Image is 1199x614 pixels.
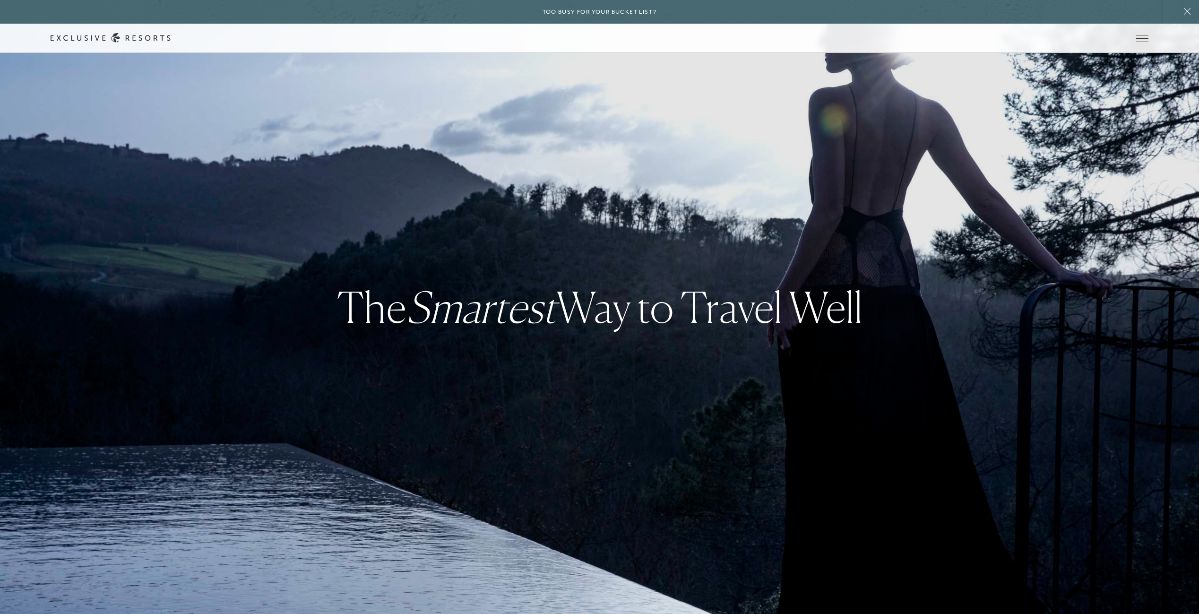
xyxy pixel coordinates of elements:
iframe: Qualified Messenger [1190,605,1199,614]
button: Open navigation [1136,35,1148,42]
strong: Way to Travel Well [406,281,863,333]
h6: Too busy for your bucket list? [543,8,657,17]
h3: The [337,284,863,330]
em: Smartest [406,281,556,333]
